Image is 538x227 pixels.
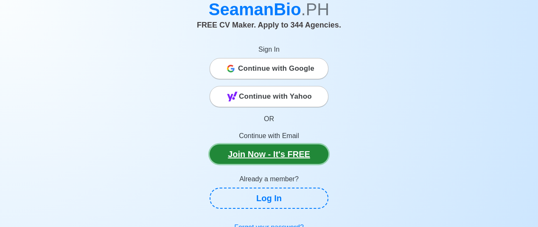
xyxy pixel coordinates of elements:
button: Continue with Google [210,58,328,79]
p: Already a member? [210,174,328,184]
a: Log In [210,188,328,209]
a: Join Now - It's FREE [210,144,328,164]
p: Continue with Email [210,131,328,141]
button: Continue with Yahoo [210,86,328,107]
p: Sign In [210,44,328,55]
span: FREE CV Maker. Apply to 344 Agencies. [197,21,341,29]
span: Continue with Google [238,60,314,77]
p: OR [210,114,328,124]
span: Continue with Yahoo [239,88,312,105]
